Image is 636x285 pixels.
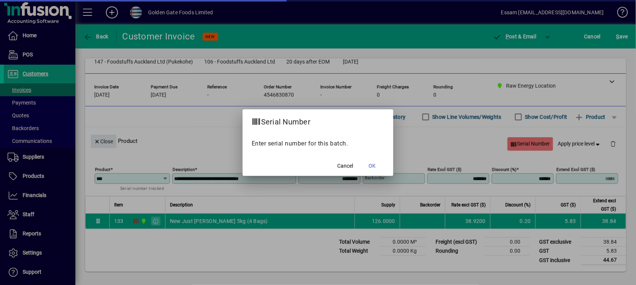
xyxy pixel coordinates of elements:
[360,159,384,173] button: OK
[333,159,357,173] button: Cancel
[252,139,384,148] p: Enter serial number for this batch.
[337,162,353,170] span: Cancel
[369,162,376,170] span: OK
[243,109,320,131] h2: Serial Number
